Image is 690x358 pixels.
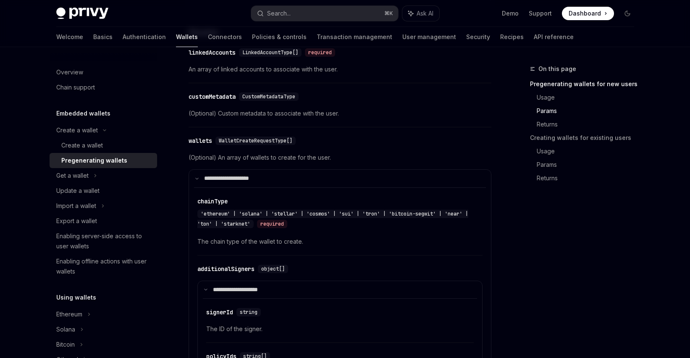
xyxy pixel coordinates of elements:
span: string [240,309,257,316]
a: Export a wallet [50,213,157,229]
span: Ask AI [417,9,433,18]
a: Returns [537,171,641,185]
div: Enabling server-side access to user wallets [56,231,152,251]
span: CustomMetadataType [242,93,295,100]
div: Import a wallet [56,201,96,211]
span: (Optional) Custom metadata to associate with the user. [189,108,491,118]
span: An array of linked accounts to associate with the user. [189,64,491,74]
a: Policies & controls [252,27,307,47]
a: Params [537,104,641,118]
button: Toggle dark mode [621,7,634,20]
a: Overview [50,65,157,80]
div: linkedAccounts [189,48,236,57]
div: wallets [189,137,212,145]
a: Wallets [176,27,198,47]
span: 'ethereum' | 'solana' | 'stellar' | 'cosmos' | 'sui' | 'tron' | 'bitcoin-segwit' | 'near' | 'ton'... [197,211,468,227]
span: ⌘ K [384,10,393,17]
div: customMetadata [189,92,236,101]
div: chainType [197,197,228,205]
a: Connectors [208,27,242,47]
a: Pregenerating wallets for new users [530,77,641,91]
div: Ethereum [56,309,82,319]
a: User management [402,27,456,47]
a: Enabling offline actions with user wallets [50,254,157,279]
a: Enabling server-side access to user wallets [50,229,157,254]
span: (Optional) An array of wallets to create for the user. [189,153,491,163]
div: Get a wallet [56,171,89,181]
a: Support [529,9,552,18]
h5: Embedded wallets [56,108,110,118]
div: Enabling offline actions with user wallets [56,256,152,276]
div: Create a wallet [56,125,98,135]
span: object[] [261,266,285,272]
a: Welcome [56,27,83,47]
div: signerId [206,308,233,316]
span: The chain type of the wallet to create. [197,237,483,247]
span: Dashboard [569,9,601,18]
div: Chain support [56,82,95,92]
div: Export a wallet [56,216,97,226]
a: Dashboard [562,7,614,20]
a: Chain support [50,80,157,95]
span: The ID of the signer. [206,324,474,334]
span: LinkedAccountType[] [242,49,298,56]
a: Returns [537,118,641,131]
a: Create a wallet [50,138,157,153]
a: Update a wallet [50,183,157,198]
span: WalletCreateRequestType[] [219,137,292,144]
div: Solana [56,324,75,334]
a: Creating wallets for existing users [530,131,641,145]
div: Search... [267,8,291,18]
a: Recipes [500,27,524,47]
a: Params [537,158,641,171]
a: Security [466,27,490,47]
div: Overview [56,67,83,77]
div: required [257,220,287,228]
img: dark logo [56,8,108,19]
a: Authentication [123,27,166,47]
span: On this page [538,64,576,74]
div: Pregenerating wallets [61,155,127,166]
div: additionalSigners [197,265,254,273]
div: Update a wallet [56,186,100,196]
div: Create a wallet [61,140,103,150]
div: required [305,48,335,57]
button: Ask AI [402,6,439,21]
a: Demo [502,9,519,18]
a: Transaction management [317,27,392,47]
div: Bitcoin [56,340,75,350]
a: API reference [534,27,574,47]
button: Search...⌘K [251,6,398,21]
h5: Using wallets [56,292,96,303]
a: Basics [93,27,113,47]
a: Usage [537,145,641,158]
a: Usage [537,91,641,104]
a: Pregenerating wallets [50,153,157,168]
